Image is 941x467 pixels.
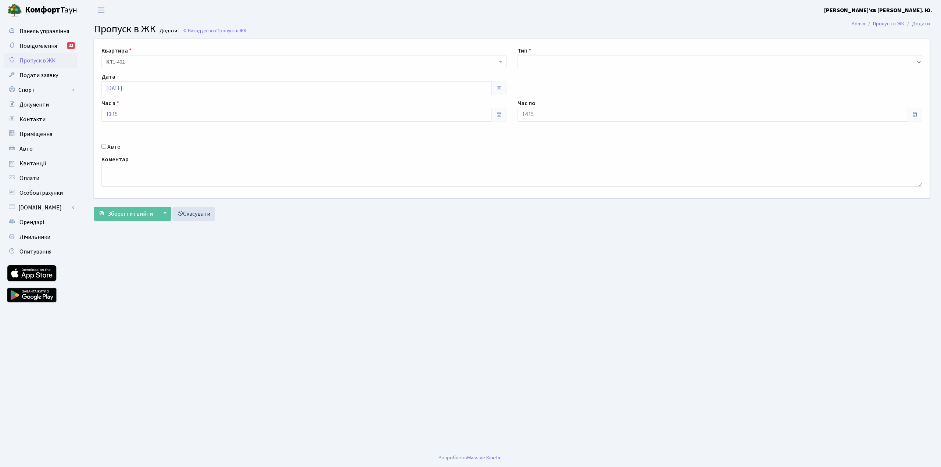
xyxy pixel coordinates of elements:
span: Зберегти і вийти [108,210,153,218]
span: Пропуск в ЖК [217,27,247,34]
a: Лічильники [4,230,77,244]
span: Подати заявку [19,71,58,79]
span: Квитанції [19,159,46,168]
span: Панель управління [19,27,69,35]
span: Приміщення [19,130,52,138]
span: Контакти [19,115,46,123]
nav: breadcrumb [841,16,941,32]
span: Особові рахунки [19,189,63,197]
label: Авто [107,143,121,151]
small: Додати . [158,28,179,34]
span: Таун [25,4,77,17]
a: Назад до всіхПропуск в ЖК [183,27,247,34]
label: Час по [518,99,536,108]
div: 21 [67,42,75,49]
a: Приміщення [4,127,77,141]
a: Admin [852,20,865,28]
a: Орендарі [4,215,77,230]
a: Контакти [4,112,77,127]
a: Пропуск в ЖК [873,20,904,28]
a: Пропуск в ЖК [4,53,77,68]
span: Лічильники [19,233,50,241]
button: Переключити навігацію [92,4,110,16]
span: <b>КТ</b>&nbsp;&nbsp;&nbsp;&nbsp;1-402 [106,58,497,66]
b: Комфорт [25,4,60,16]
span: Опитування [19,248,51,256]
a: Подати заявку [4,68,77,83]
a: Особові рахунки [4,186,77,200]
span: Повідомлення [19,42,57,50]
label: Коментар [101,155,129,164]
a: Оплати [4,171,77,186]
div: Розроблено . [439,454,502,462]
a: Massive Kinetic [467,454,501,461]
a: Документи [4,97,77,112]
img: logo.png [7,3,22,18]
a: [PERSON_NAME]’єв [PERSON_NAME]. Ю. [824,6,932,15]
a: Опитування [4,244,77,259]
span: Орендарі [19,218,44,226]
span: Пропуск в ЖК [94,22,156,36]
a: Повідомлення21 [4,39,77,53]
span: Документи [19,101,49,109]
a: [DOMAIN_NAME] [4,200,77,215]
button: Зберегти і вийти [94,207,158,221]
a: Скасувати [172,207,215,221]
span: Авто [19,145,33,153]
a: Авто [4,141,77,156]
li: Додати [904,20,930,28]
b: [PERSON_NAME]’єв [PERSON_NAME]. Ю. [824,6,932,14]
span: Оплати [19,174,39,182]
a: Спорт [4,83,77,97]
label: Тип [518,46,531,55]
span: Пропуск в ЖК [19,57,56,65]
label: Час з [101,99,119,108]
span: <b>КТ</b>&nbsp;&nbsp;&nbsp;&nbsp;1-402 [101,55,507,69]
b: КТ [106,58,113,66]
label: Квартира [101,46,132,55]
a: Панель управління [4,24,77,39]
label: Дата [101,72,115,81]
a: Квитанції [4,156,77,171]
